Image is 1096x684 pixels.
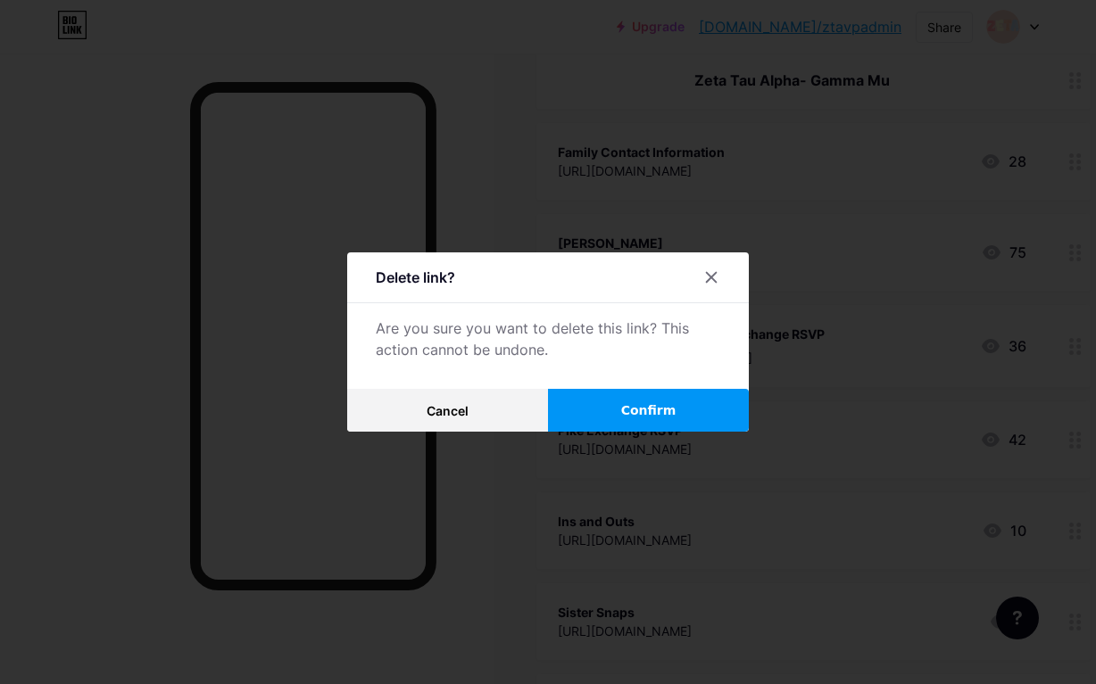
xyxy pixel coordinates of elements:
[621,401,677,420] span: Confirm
[376,267,455,288] div: Delete link?
[376,317,720,360] div: Are you sure you want to delete this link? This action cannot be undone.
[427,403,469,418] span: Cancel
[548,389,749,432] button: Confirm
[347,389,548,432] button: Cancel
